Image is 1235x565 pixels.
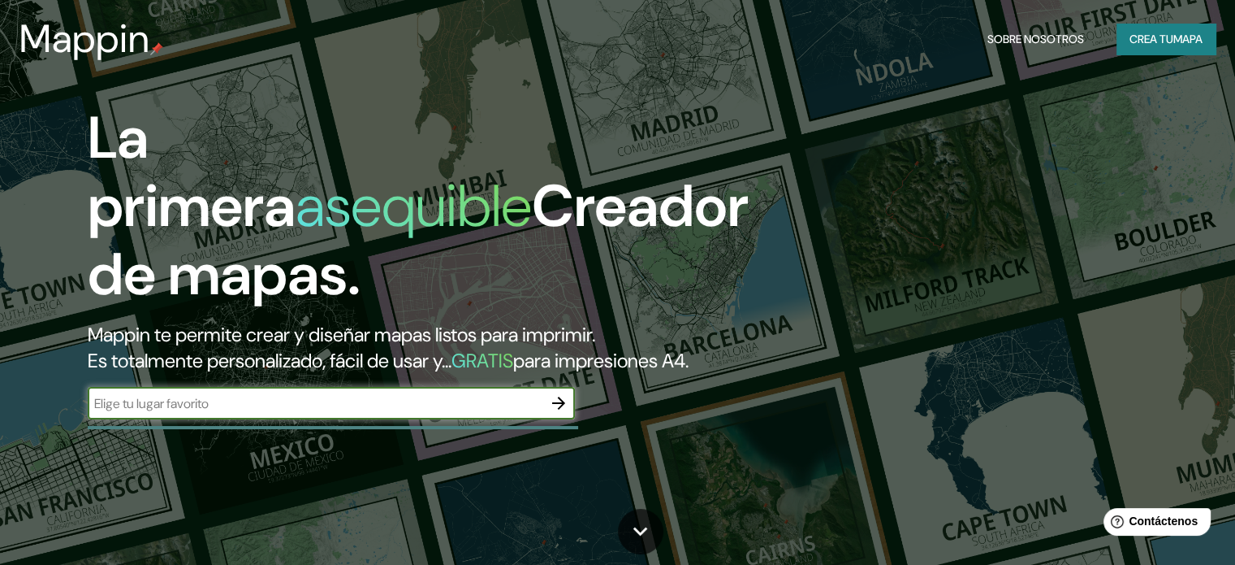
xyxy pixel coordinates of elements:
[88,322,595,347] font: Mappin te permite crear y diseñar mapas listos para imprimir.
[88,348,451,373] font: Es totalmente personalizado, fácil de usar y...
[987,32,1084,46] font: Sobre nosotros
[981,24,1090,54] button: Sobre nosotros
[1090,502,1217,547] iframe: Lanzador de widgets de ayuda
[1173,32,1203,46] font: mapa
[88,100,296,244] font: La primera
[88,168,749,312] font: Creador de mapas.
[451,348,513,373] font: GRATIS
[513,348,689,373] font: para impresiones A4.
[88,394,542,413] input: Elige tu lugar favorito
[150,42,163,55] img: pin de mapeo
[1129,32,1173,46] font: Crea tu
[296,168,532,244] font: asequible
[1116,24,1216,54] button: Crea tumapa
[19,13,150,64] font: Mappin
